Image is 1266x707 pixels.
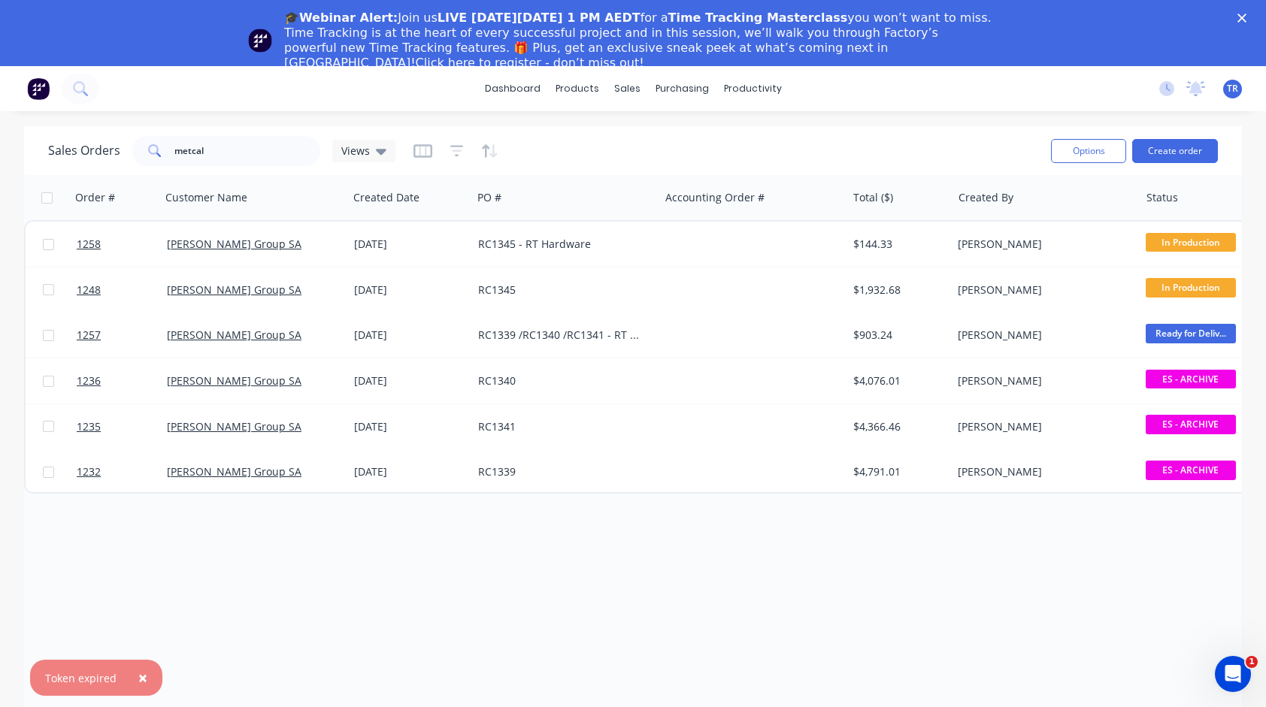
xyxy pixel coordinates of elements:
div: $4,791.01 [853,464,941,479]
div: [DATE] [354,419,466,434]
span: ES - ARCHIVE [1146,461,1236,479]
span: × [138,667,147,688]
div: [PERSON_NAME] [958,328,1125,343]
div: [PERSON_NAME] [958,373,1125,388]
a: Click here to register - don’t miss out! [416,56,644,70]
span: 1232 [77,464,101,479]
div: Total ($) [853,190,893,205]
span: 1248 [77,282,101,298]
div: [DATE] [354,237,466,252]
div: Status [1146,190,1178,205]
span: ES - ARCHIVE [1146,370,1236,388]
div: Token expired [45,670,117,686]
a: 1258 [77,222,167,267]
div: [PERSON_NAME] [958,237,1125,252]
a: [PERSON_NAME] Group SA [167,419,301,434]
a: [PERSON_NAME] Group SA [167,237,301,251]
b: LIVE [DATE][DATE] 1 PM AEDT [438,11,641,25]
div: [PERSON_NAME] [958,282,1125,298]
button: Options [1051,139,1126,163]
span: 1257 [77,328,101,343]
div: $4,076.01 [853,373,941,388]
div: purchasing [648,77,716,100]
span: TR [1227,82,1238,95]
iframe: Intercom live chat [1215,656,1251,692]
a: 1232 [77,449,167,494]
span: 1235 [77,419,101,434]
div: Order # [75,190,115,205]
div: [DATE] [354,373,466,388]
span: Views [341,143,370,159]
div: $4,366.46 [853,419,941,434]
button: Close [123,660,162,696]
div: [PERSON_NAME] [958,419,1125,434]
a: 1236 [77,358,167,403]
div: Close [1237,14,1252,23]
span: Ready for Deliv... [1146,324,1236,343]
div: [DATE] [354,464,466,479]
a: dashboard [477,77,548,100]
b: Time Tracking Masterclass [668,11,848,25]
b: 🎓Webinar Alert: [284,11,398,25]
div: [DATE] [354,282,466,298]
img: Profile image for Team [248,29,272,53]
div: products [548,77,607,100]
a: 1257 [77,313,167,358]
div: RC1340 [478,373,645,388]
div: [DATE] [354,328,466,343]
a: [PERSON_NAME] Group SA [167,282,301,297]
div: RC1345 [478,282,645,298]
div: $903.24 [853,328,941,343]
span: In Production [1146,233,1236,252]
div: Created Date [353,190,419,205]
div: [PERSON_NAME] [958,464,1125,479]
span: ES - ARCHIVE [1146,415,1236,434]
span: 1258 [77,237,101,252]
a: 1248 [77,267,167,313]
div: RC1345 - RT Hardware [478,237,645,252]
span: 1236 [77,373,101,388]
div: $144.33 [853,237,941,252]
div: Accounting Order # [665,190,765,205]
div: $1,932.68 [853,282,941,298]
input: Search... [174,136,321,166]
div: PO # [477,190,501,205]
div: Customer Name [165,190,247,205]
div: RC1339 [478,464,645,479]
div: sales [607,77,648,100]
img: Factory [27,77,50,100]
button: Create order [1132,139,1218,163]
a: [PERSON_NAME] Group SA [167,373,301,388]
div: RC1339 /RC1340 /RC1341 - RT Hardware [478,328,645,343]
div: Created By [959,190,1013,205]
a: 1235 [77,404,167,449]
span: In Production [1146,278,1236,297]
div: RC1341 [478,419,645,434]
div: Join us for a you won’t want to miss. Time Tracking is at the heart of every successful project a... [284,11,994,71]
div: productivity [716,77,789,100]
a: [PERSON_NAME] Group SA [167,464,301,479]
a: [PERSON_NAME] Group SA [167,328,301,342]
span: 1 [1246,656,1258,668]
h1: Sales Orders [48,144,120,158]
